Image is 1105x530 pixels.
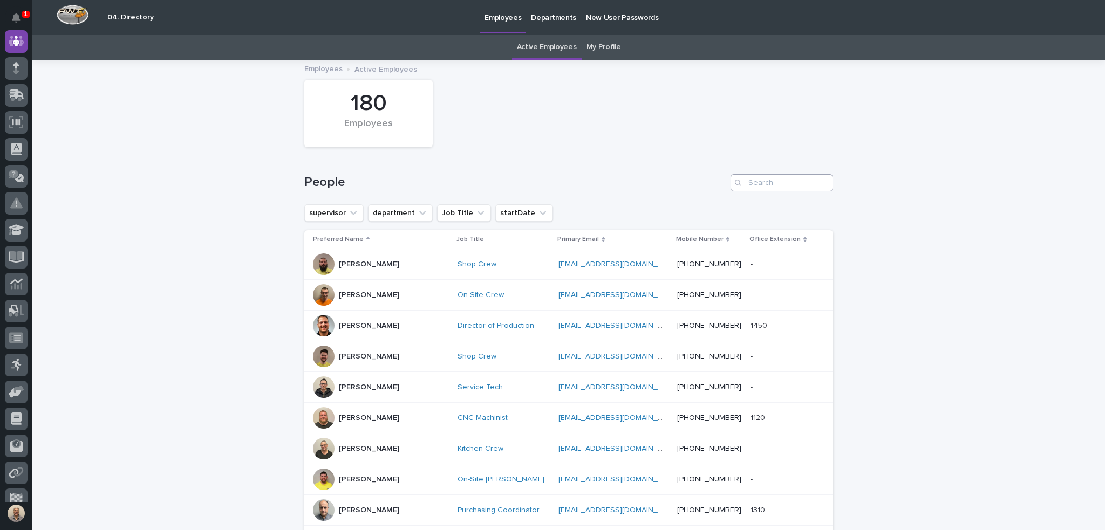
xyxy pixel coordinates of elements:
[304,495,833,526] tr: [PERSON_NAME]Purchasing Coordinator [EMAIL_ADDRESS][DOMAIN_NAME] [PHONE_NUMBER]13101310
[677,291,741,299] a: [PHONE_NUMBER]
[677,383,741,391] a: [PHONE_NUMBER]
[339,321,399,331] p: [PERSON_NAME]
[323,118,414,141] div: Employees
[677,445,741,452] a: [PHONE_NUMBER]
[586,35,621,60] a: My Profile
[458,506,540,515] a: Purchasing Coordinator
[304,311,833,341] tr: [PERSON_NAME]Director of Production [EMAIL_ADDRESS][DOMAIN_NAME] [PHONE_NUMBER]14501450
[557,233,599,245] p: Primary Email
[323,90,414,117] div: 180
[458,260,496,269] a: Shop Crew
[304,372,833,403] tr: [PERSON_NAME]Service Tech [EMAIL_ADDRESS][DOMAIN_NAME] [PHONE_NUMBER]--
[558,260,680,268] a: [EMAIL_ADDRESS][DOMAIN_NAME]
[354,63,417,74] p: Active Employees
[751,288,755,300] p: -
[558,322,680,329] a: [EMAIL_ADDRESS][DOMAIN_NAME]
[24,10,28,18] p: 1
[677,353,741,360] a: [PHONE_NUMBER]
[751,411,767,423] p: 1120
[304,464,833,495] tr: [PERSON_NAME]On-Site [PERSON_NAME] [EMAIL_ADDRESS][DOMAIN_NAME] [PHONE_NUMBER]--
[677,506,741,514] a: [PHONE_NUMBER]
[5,6,28,29] button: Notifications
[677,414,741,422] a: [PHONE_NUMBER]
[495,204,553,222] button: startDate
[458,414,508,423] a: CNC Machinist
[677,260,741,268] a: [PHONE_NUMBER]
[339,260,399,269] p: [PERSON_NAME]
[304,249,833,280] tr: [PERSON_NAME]Shop Crew [EMAIL_ADDRESS][DOMAIN_NAME] [PHONE_NUMBER]--
[751,442,755,453] p: -
[339,291,399,300] p: [PERSON_NAME]
[731,174,833,191] input: Search
[751,350,755,361] p: -
[304,341,833,372] tr: [PERSON_NAME]Shop Crew [EMAIL_ADDRESS][DOMAIN_NAME] [PHONE_NUMBER]--
[437,204,491,222] button: Job Title
[558,291,680,299] a: [EMAIL_ADDRESS][DOMAIN_NAME]
[751,473,755,484] p: -
[339,444,399,453] p: [PERSON_NAME]
[751,381,755,392] p: -
[304,433,833,464] tr: [PERSON_NAME]Kitchen Crew [EMAIL_ADDRESS][DOMAIN_NAME] [PHONE_NUMBER]--
[458,383,503,392] a: Service Tech
[368,204,433,222] button: department
[304,403,833,433] tr: [PERSON_NAME]CNC Machinist [EMAIL_ADDRESS][DOMAIN_NAME] [PHONE_NUMBER]11201120
[313,233,364,245] p: Preferred Name
[304,62,343,74] a: Employees
[677,322,741,329] a: [PHONE_NUMBER]
[339,352,399,361] p: [PERSON_NAME]
[13,13,28,30] div: Notifications1
[339,475,399,484] p: [PERSON_NAME]
[558,414,680,422] a: [EMAIL_ADDRESS][DOMAIN_NAME]
[107,13,154,22] h2: 04. Directory
[558,353,680,360] a: [EMAIL_ADDRESS][DOMAIN_NAME]
[558,506,680,514] a: [EMAIL_ADDRESS][DOMAIN_NAME]
[558,476,680,483] a: [EMAIL_ADDRESS][DOMAIN_NAME]
[458,475,544,484] a: On-Site [PERSON_NAME]
[304,280,833,311] tr: [PERSON_NAME]On-Site Crew [EMAIL_ADDRESS][DOMAIN_NAME] [PHONE_NUMBER]--
[751,258,755,269] p: -
[558,445,680,452] a: [EMAIL_ADDRESS][DOMAIN_NAME]
[339,414,399,423] p: [PERSON_NAME]
[57,5,88,25] img: Workspace Logo
[558,383,680,391] a: [EMAIL_ADDRESS][DOMAIN_NAME]
[458,321,534,331] a: Director of Production
[751,504,767,515] p: 1310
[751,319,769,331] p: 1450
[749,233,801,245] p: Office Extension
[458,444,503,453] a: Kitchen Crew
[456,233,484,245] p: Job Title
[5,502,28,525] button: users-avatar
[676,233,724,245] p: Mobile Number
[304,175,726,190] h1: People
[304,204,364,222] button: supervisor
[458,291,504,300] a: On-Site Crew
[339,506,399,515] p: [PERSON_NAME]
[677,476,741,483] a: [PHONE_NUMBER]
[458,352,496,361] a: Shop Crew
[517,35,577,60] a: Active Employees
[339,383,399,392] p: [PERSON_NAME]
